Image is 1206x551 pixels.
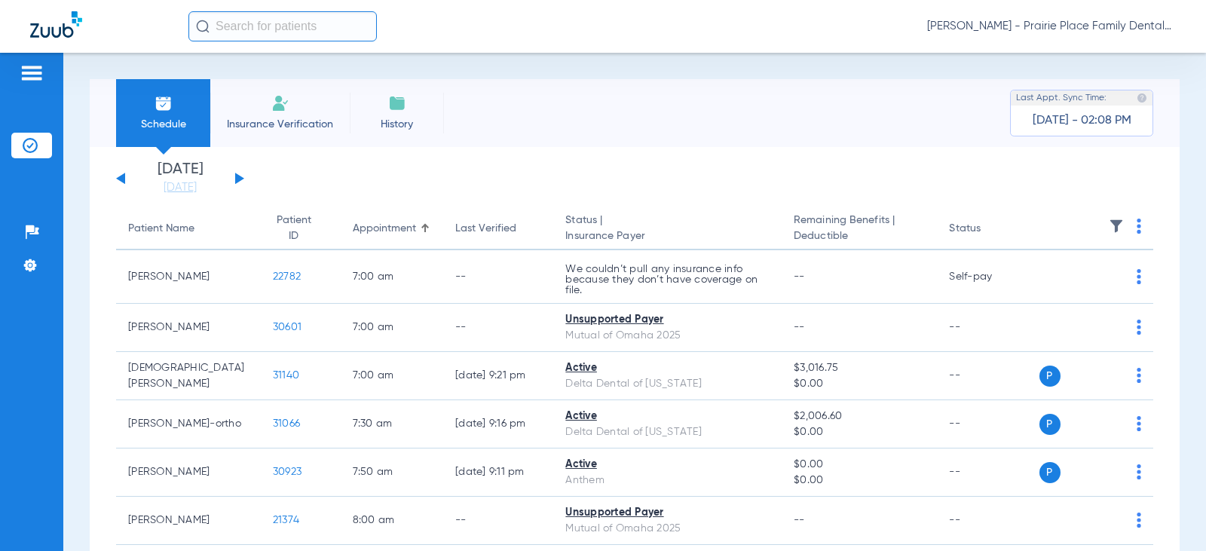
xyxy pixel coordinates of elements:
[455,221,516,237] div: Last Verified
[794,424,925,440] span: $0.00
[116,304,261,352] td: [PERSON_NAME]
[565,521,770,537] div: Mutual of Omaha 2025
[222,117,338,132] span: Insurance Verification
[128,221,249,237] div: Patient Name
[273,271,301,282] span: 22782
[128,221,194,237] div: Patient Name
[1137,464,1141,479] img: group-dot-blue.svg
[794,228,925,244] span: Deductible
[1109,219,1124,234] img: filter.svg
[273,213,315,244] div: Patient ID
[1137,513,1141,528] img: group-dot-blue.svg
[341,250,443,304] td: 7:00 AM
[1039,414,1061,435] span: P
[937,304,1039,352] td: --
[794,515,805,525] span: --
[927,19,1176,34] span: [PERSON_NAME] - Prairie Place Family Dental
[273,322,301,332] span: 30601
[937,497,1039,545] td: --
[794,360,925,376] span: $3,016.75
[20,64,44,82] img: hamburger-icon
[116,250,261,304] td: [PERSON_NAME]
[1039,462,1061,483] span: P
[443,497,553,545] td: --
[188,11,377,41] input: Search for patients
[273,467,301,477] span: 30923
[565,228,770,244] span: Insurance Payer
[443,304,553,352] td: --
[565,505,770,521] div: Unsupported Payer
[553,208,782,250] th: Status |
[794,376,925,392] span: $0.00
[271,94,289,112] img: Manual Insurance Verification
[565,473,770,488] div: Anthem
[937,208,1039,250] th: Status
[443,250,553,304] td: --
[341,304,443,352] td: 7:00 AM
[1137,93,1147,103] img: last sync help info
[794,322,805,332] span: --
[116,352,261,400] td: [DEMOGRAPHIC_DATA][PERSON_NAME]
[353,221,416,237] div: Appointment
[341,352,443,400] td: 7:00 AM
[782,208,937,250] th: Remaining Benefits |
[565,409,770,424] div: Active
[565,360,770,376] div: Active
[794,473,925,488] span: $0.00
[155,94,173,112] img: Schedule
[353,221,431,237] div: Appointment
[565,264,770,295] p: We couldn’t pull any insurance info because they don’t have coverage on file.
[361,117,433,132] span: History
[794,409,925,424] span: $2,006.60
[1137,320,1141,335] img: group-dot-blue.svg
[565,328,770,344] div: Mutual of Omaha 2025
[565,457,770,473] div: Active
[443,352,553,400] td: [DATE] 9:21 PM
[341,400,443,448] td: 7:30 AM
[565,312,770,328] div: Unsupported Payer
[565,424,770,440] div: Delta Dental of [US_STATE]
[196,20,210,33] img: Search Icon
[1039,366,1061,387] span: P
[443,400,553,448] td: [DATE] 9:16 PM
[937,400,1039,448] td: --
[1137,368,1141,383] img: group-dot-blue.svg
[127,117,199,132] span: Schedule
[273,213,329,244] div: Patient ID
[135,162,225,195] li: [DATE]
[794,457,925,473] span: $0.00
[1033,113,1131,128] span: [DATE] - 02:08 PM
[1137,269,1141,284] img: group-dot-blue.svg
[1137,416,1141,431] img: group-dot-blue.svg
[455,221,541,237] div: Last Verified
[1016,90,1107,106] span: Last Appt. Sync Time:
[937,448,1039,497] td: --
[1137,219,1141,234] img: group-dot-blue.svg
[116,400,261,448] td: [PERSON_NAME]-ortho
[273,515,299,525] span: 21374
[341,448,443,497] td: 7:50 AM
[794,271,805,282] span: --
[443,448,553,497] td: [DATE] 9:11 PM
[937,352,1039,400] td: --
[30,11,82,38] img: Zuub Logo
[565,376,770,392] div: Delta Dental of [US_STATE]
[937,250,1039,304] td: Self-pay
[341,497,443,545] td: 8:00 AM
[273,370,299,381] span: 31140
[116,448,261,497] td: [PERSON_NAME]
[116,497,261,545] td: [PERSON_NAME]
[388,94,406,112] img: History
[135,180,225,195] a: [DATE]
[273,418,300,429] span: 31066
